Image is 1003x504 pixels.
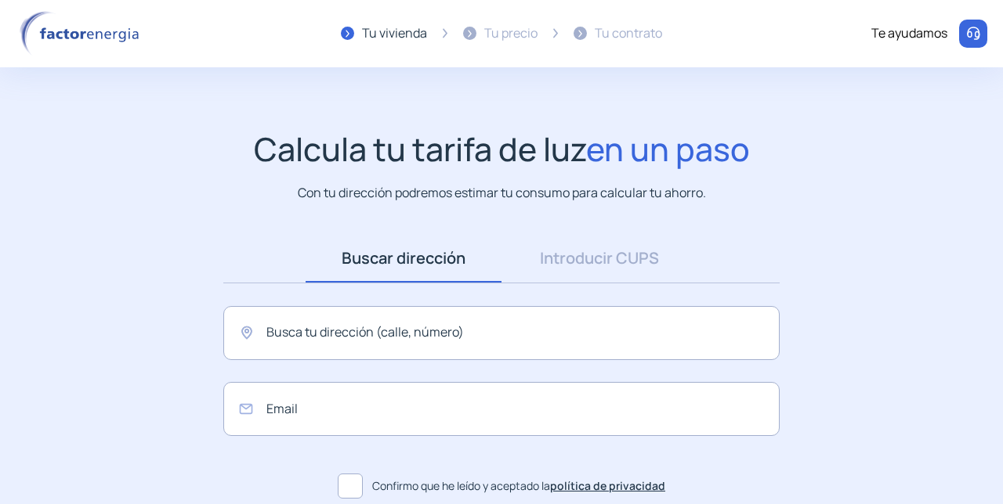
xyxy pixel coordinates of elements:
[595,23,662,44] div: Tu contrato
[16,11,149,56] img: logo factor
[501,234,697,283] a: Introducir CUPS
[586,127,750,171] span: en un paso
[484,23,538,44] div: Tu precio
[362,23,427,44] div: Tu vivienda
[254,130,750,168] h1: Calcula tu tarifa de luz
[306,234,501,283] a: Buscar dirección
[298,183,706,203] p: Con tu dirección podremos estimar tu consumo para calcular tu ahorro.
[965,26,981,41] img: llamar
[871,23,947,44] div: Te ayudamos
[550,478,665,493] a: política de privacidad
[372,477,665,495] span: Confirmo que he leído y aceptado la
